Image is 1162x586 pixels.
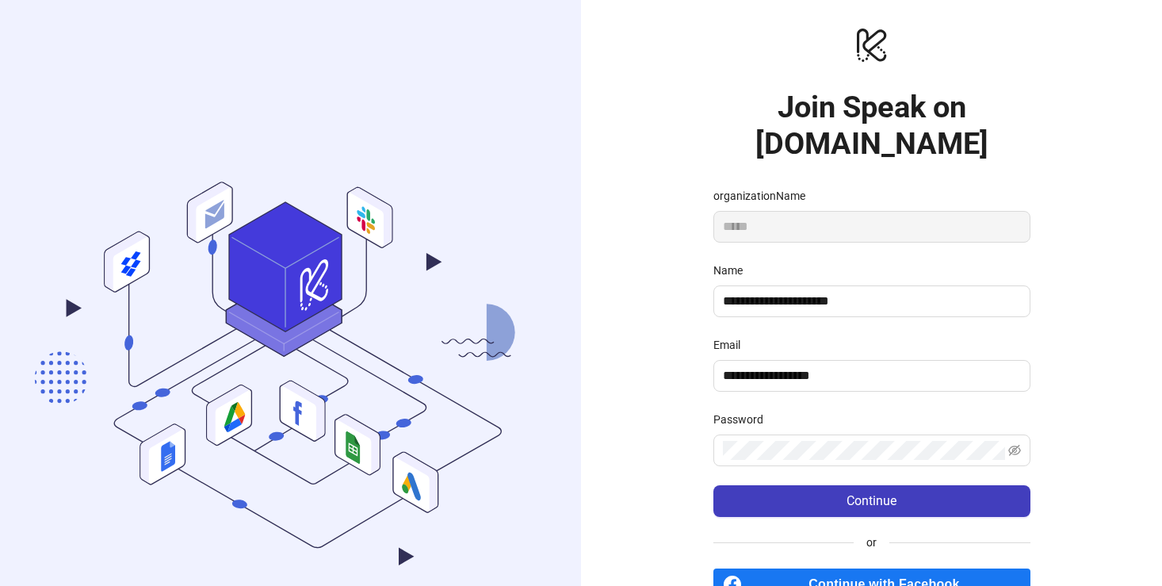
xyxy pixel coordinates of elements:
[723,366,1018,385] input: Email
[713,262,753,279] label: Name
[713,89,1030,162] h1: Join Speak on [DOMAIN_NAME]
[723,441,1005,460] input: Password
[854,534,889,551] span: or
[723,292,1018,311] input: Name
[1008,444,1021,457] span: eye-invisible
[713,211,1030,243] input: organizationName
[713,411,774,428] label: Password
[847,494,896,508] span: Continue
[713,187,816,205] label: organizationName
[713,485,1030,517] button: Continue
[713,336,751,354] label: Email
